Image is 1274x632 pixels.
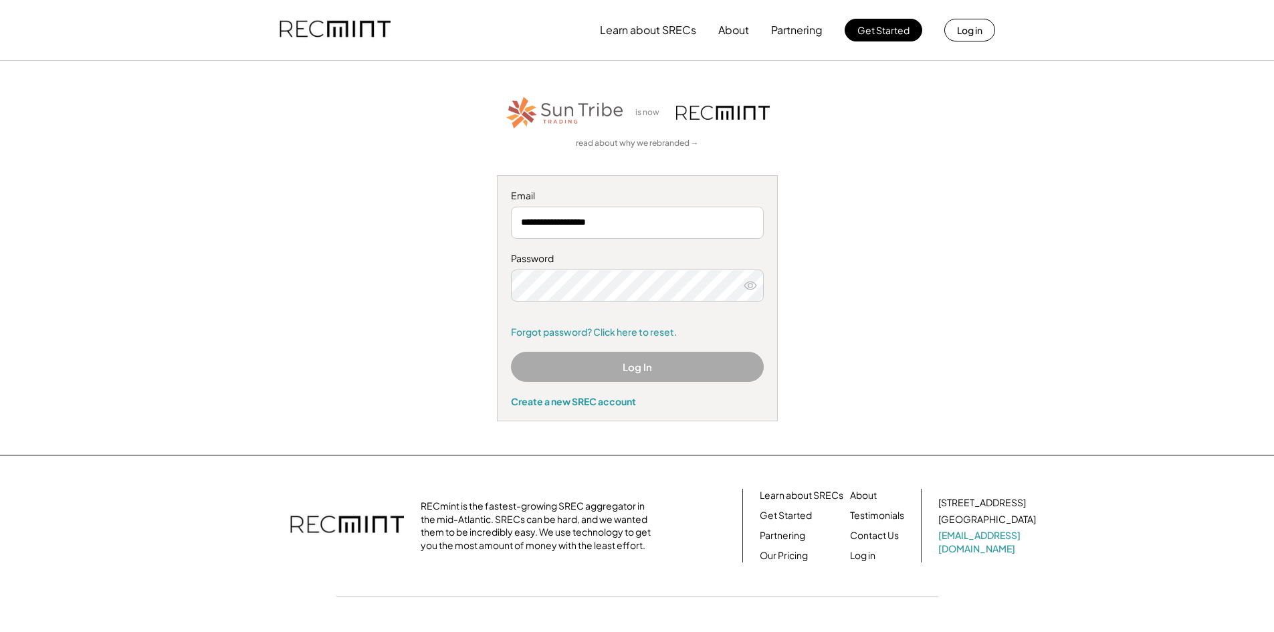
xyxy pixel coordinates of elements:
div: is now [632,107,669,118]
button: Get Started [845,19,922,41]
div: Email [511,189,764,203]
img: recmint-logotype%403x.png [280,7,391,53]
div: Password [511,252,764,266]
a: Contact Us [850,529,899,542]
img: recmint-logotype%403x.png [676,106,770,120]
a: [EMAIL_ADDRESS][DOMAIN_NAME] [938,529,1039,555]
img: STT_Horizontal_Logo%2B-%2BColor.png [505,94,625,131]
button: Log In [511,352,764,382]
img: recmint-logotype%403x.png [290,502,404,549]
a: read about why we rebranded → [576,138,699,149]
a: About [850,489,877,502]
a: Our Pricing [760,549,808,562]
a: Forgot password? Click here to reset. [511,326,764,339]
button: Partnering [771,17,823,43]
div: RECmint is the fastest-growing SREC aggregator in the mid-Atlantic. SRECs can be hard, and we wan... [421,500,658,552]
button: About [718,17,749,43]
a: Testimonials [850,509,904,522]
a: Log in [850,549,875,562]
div: Create a new SREC account [511,395,764,407]
div: [GEOGRAPHIC_DATA] [938,513,1036,526]
a: Partnering [760,529,805,542]
div: [STREET_ADDRESS] [938,496,1026,510]
a: Learn about SRECs [760,489,843,502]
a: Get Started [760,509,812,522]
button: Log in [944,19,995,41]
button: Learn about SRECs [600,17,696,43]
